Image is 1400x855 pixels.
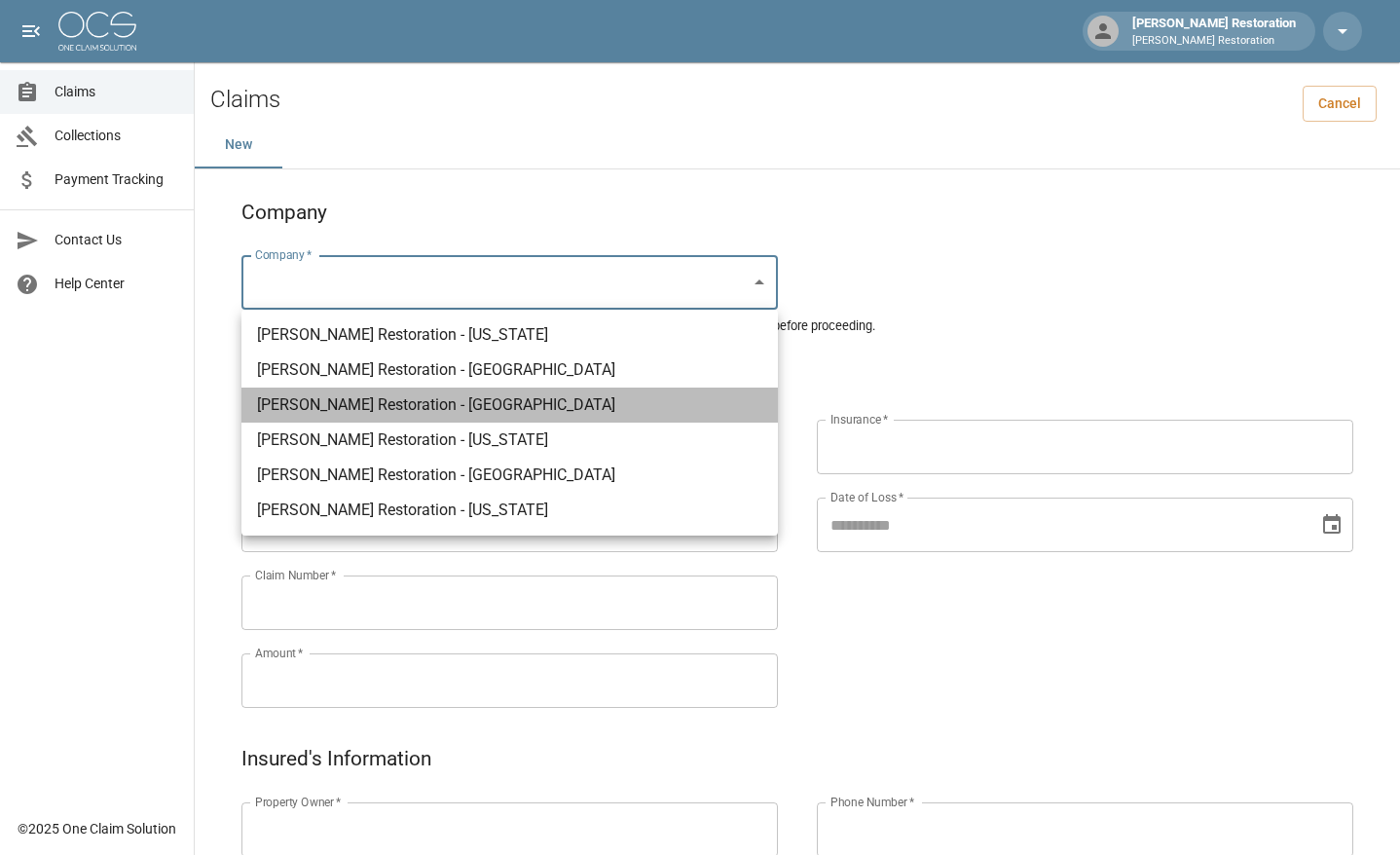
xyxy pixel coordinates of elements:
[241,317,778,353] li: [PERSON_NAME] Restoration - [US_STATE]
[241,423,778,458] li: [PERSON_NAME] Restoration - [US_STATE]
[241,493,778,528] li: [PERSON_NAME] Restoration - [US_STATE]
[241,388,778,423] li: [PERSON_NAME] Restoration - [GEOGRAPHIC_DATA]
[241,353,778,388] li: [PERSON_NAME] Restoration - [GEOGRAPHIC_DATA]
[241,458,778,493] li: [PERSON_NAME] Restoration - [GEOGRAPHIC_DATA]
